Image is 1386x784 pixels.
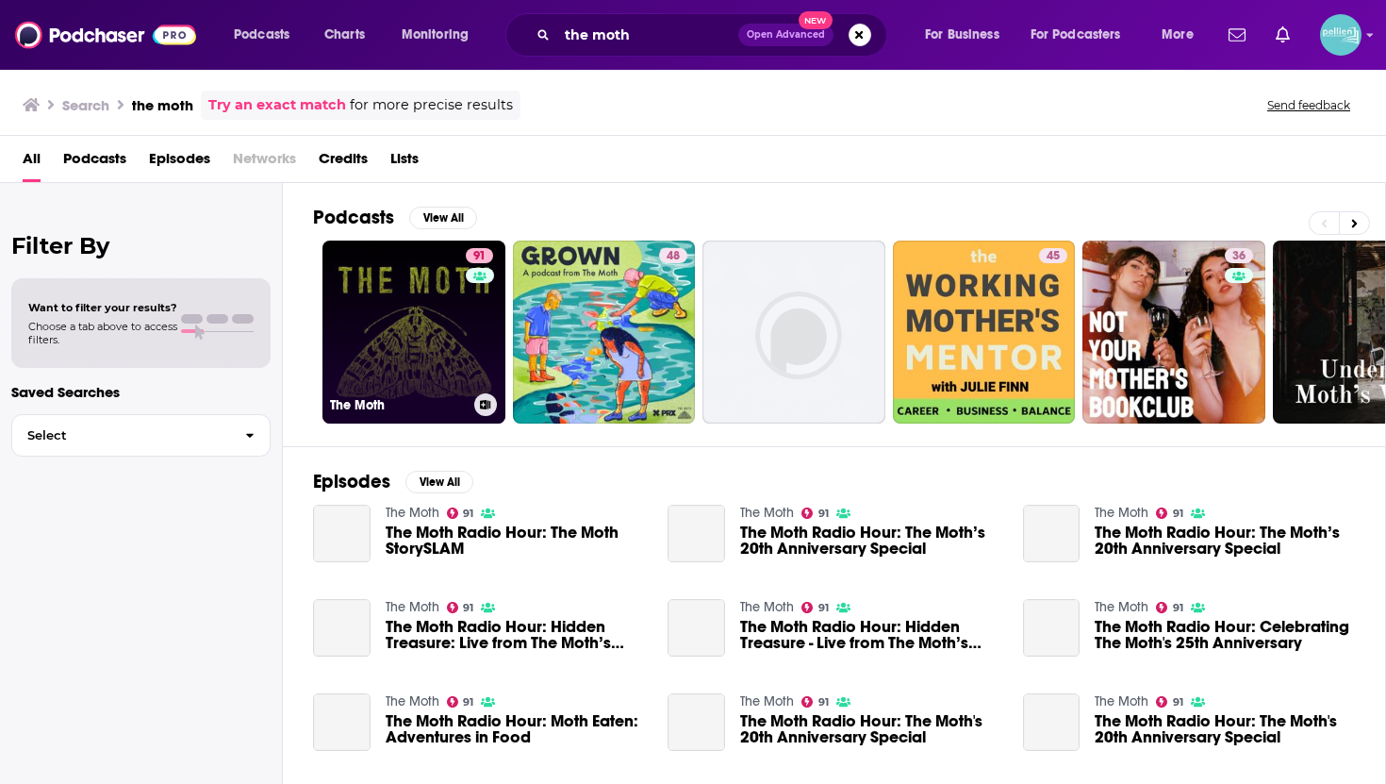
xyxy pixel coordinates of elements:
a: 91 [1156,696,1183,708]
span: New [799,11,833,29]
a: The Moth Radio Hour: The Moth's 20th Anniversary Special [740,713,1000,745]
div: Search podcasts, credits, & more... [523,13,905,57]
span: 48 [667,247,680,266]
span: Want to filter your results? [28,301,177,314]
span: 91 [818,698,829,707]
span: The Moth Radio Hour: Celebrating The Moth's 25th Anniversary [1095,619,1355,651]
h3: the moth [132,96,193,114]
p: Saved Searches [11,383,271,401]
a: Show notifications dropdown [1221,19,1253,51]
a: The Moth [1095,599,1148,615]
span: For Podcasters [1031,22,1121,48]
button: open menu [388,20,493,50]
a: The Moth [386,505,439,521]
span: 91 [473,247,486,266]
a: The Moth Radio Hour: Moth Eaten: Adventures in Food [386,713,646,745]
span: Charts [324,22,365,48]
span: 91 [818,604,829,612]
a: 45 [1039,248,1067,263]
a: The Moth [740,505,794,521]
a: All [23,143,41,182]
a: The Moth [386,599,439,615]
span: 91 [1173,698,1183,707]
a: 91 [1156,508,1183,519]
a: The Moth Radio Hour: The Moth StorySLAM [313,505,371,562]
a: 36 [1225,248,1253,263]
a: 91The Moth [322,241,505,424]
a: The Moth Radio Hour: The Moth's 20th Anniversary Special [668,693,725,751]
span: 36 [1232,247,1246,266]
h2: Filter By [11,232,271,259]
h3: Search [62,96,109,114]
button: open menu [1018,20,1148,50]
span: More [1162,22,1194,48]
img: Podchaser - Follow, Share and Rate Podcasts [15,17,196,53]
span: Logged in as JessicaPellien [1320,14,1361,56]
a: EpisodesView All [313,470,473,493]
a: The Moth Radio Hour: The Moth’s 20th Anniversary Special [1095,525,1355,557]
button: open menu [221,20,314,50]
a: 91 [801,508,829,519]
a: The Moth Radio Hour: Hidden Treasure - Live from The Moth’s Education Showcase [668,599,725,657]
button: open menu [912,20,1023,50]
a: The Moth Radio Hour: The Moth’s 20th Anniversary Special [668,505,725,562]
button: Open AdvancedNew [738,24,833,46]
a: 91 [447,696,474,708]
a: 91 [447,508,474,519]
h2: Podcasts [313,206,394,229]
span: Podcasts [234,22,289,48]
a: 45 [893,241,1076,424]
input: Search podcasts, credits, & more... [557,20,738,50]
a: 91 [801,696,829,708]
span: 91 [463,698,473,707]
span: Open Advanced [747,30,825,40]
a: The Moth [1095,693,1148,709]
button: Select [11,414,271,457]
a: The Moth Radio Hour: Moth Eaten: Adventures in Food [313,693,371,751]
a: Show notifications dropdown [1268,19,1297,51]
a: The Moth [740,693,794,709]
span: Credits [319,143,368,182]
a: 91 [1156,602,1183,613]
button: View All [409,207,477,229]
span: for more precise results [350,94,513,116]
a: The Moth Radio Hour: The Moth's 20th Anniversary Special [1095,713,1355,745]
button: View All [405,471,473,493]
a: The Moth Radio Hour: Hidden Treasure - Live from The Moth’s Education Showcase [740,619,1000,651]
a: 91 [447,602,474,613]
span: 91 [463,604,473,612]
a: 36 [1082,241,1265,424]
span: Choose a tab above to access filters. [28,320,177,346]
a: The Moth Radio Hour: The Moth's 20th Anniversary Special [1023,693,1081,751]
span: 91 [1173,604,1183,612]
span: For Business [925,22,999,48]
button: open menu [1148,20,1217,50]
a: The Moth Radio Hour: The Moth’s 20th Anniversary Special [1023,505,1081,562]
a: Try an exact match [208,94,346,116]
a: The Moth Radio Hour: Hidden Treasure: Live from The Moth’s Education Showcase [386,619,646,651]
span: 91 [1173,509,1183,518]
span: Lists [390,143,419,182]
a: The Moth Radio Hour: The Moth’s 20th Anniversary Special [740,525,1000,557]
a: 91 [466,248,493,263]
a: 48 [659,248,687,263]
a: Podcasts [63,143,126,182]
a: PodcastsView All [313,206,477,229]
a: The Moth Radio Hour: The Moth StorySLAM [386,525,646,557]
a: 48 [513,241,696,424]
img: User Profile [1320,14,1361,56]
span: 91 [818,509,829,518]
span: 91 [463,509,473,518]
h2: Episodes [313,470,390,493]
span: Monitoring [402,22,469,48]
